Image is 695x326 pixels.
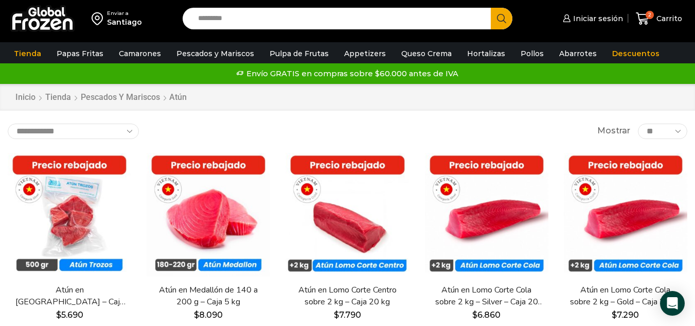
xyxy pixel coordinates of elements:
[607,44,665,63] a: Descuentos
[431,284,542,308] a: Atún en Lomo Corte Cola sobre 2 kg – Silver – Caja 20 kg
[571,13,623,24] span: Iniciar sesión
[462,44,510,63] a: Hortalizas
[654,13,682,24] span: Carrito
[334,310,339,320] span: $
[107,10,142,17] div: Enviar a
[9,44,46,63] a: Tienda
[56,310,61,320] span: $
[570,284,681,308] a: Atún en Lomo Corte Cola sobre 2 kg – Gold – Caja 20 kg
[107,17,142,27] div: Santiago
[597,125,630,137] span: Mostrar
[80,92,161,104] a: Pescados y Mariscos
[339,44,391,63] a: Appetizers
[264,44,334,63] a: Pulpa de Frutas
[92,10,107,27] img: address-field-icon.svg
[14,284,125,308] a: Atún en [GEOGRAPHIC_DATA] – Caja 10 kg
[194,310,223,320] bdi: 8.090
[56,310,83,320] bdi: 5.690
[51,44,109,63] a: Papas Fritas
[334,310,361,320] bdi: 7.790
[633,7,685,31] a: 2 Carrito
[515,44,549,63] a: Pollos
[612,310,639,320] bdi: 7.290
[169,92,187,102] h1: Atún
[15,92,36,104] a: Inicio
[114,44,166,63] a: Camarones
[171,44,259,63] a: Pescados y Mariscos
[292,284,403,308] a: Atún en Lomo Corte Centro sobre 2 kg – Caja 20 kg
[472,310,477,320] span: $
[472,310,501,320] bdi: 6.860
[45,92,72,104] a: Tienda
[396,44,457,63] a: Queso Crema
[560,8,623,29] a: Iniciar sesión
[554,44,602,63] a: Abarrotes
[8,124,139,139] select: Pedido de la tienda
[15,92,187,104] nav: Breadcrumb
[194,310,199,320] span: $
[646,11,654,19] span: 2
[612,310,617,320] span: $
[491,8,512,29] button: Search button
[660,291,685,316] div: Open Intercom Messenger
[153,284,264,308] a: Atún en Medallón de 140 a 200 g – Caja 5 kg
